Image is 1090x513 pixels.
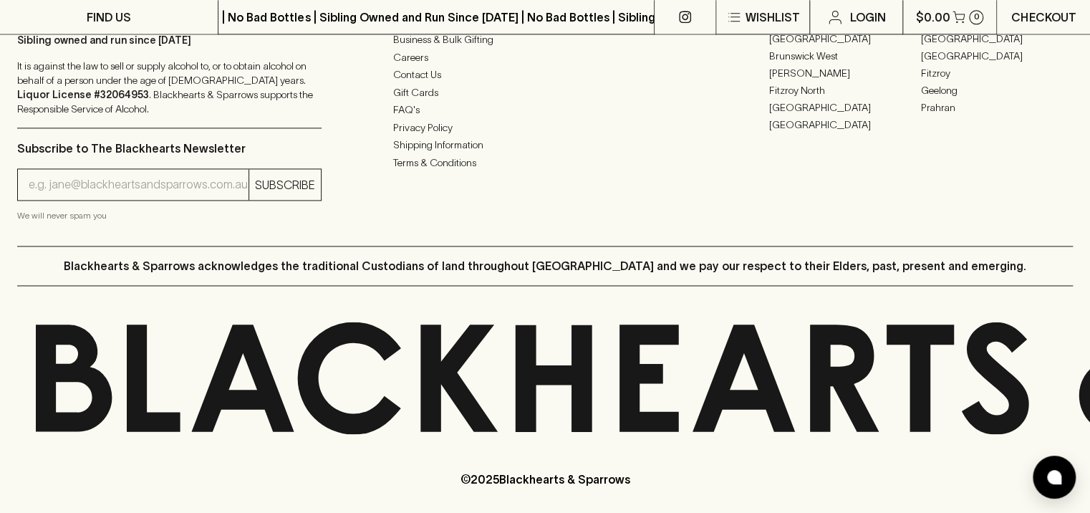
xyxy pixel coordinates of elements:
[768,99,920,116] a: [GEOGRAPHIC_DATA]
[393,119,698,136] a: Privacy Policy
[746,9,800,26] p: Wishlist
[87,9,131,26] p: FIND US
[1047,470,1061,484] img: bubble-icon
[393,49,698,66] a: Careers
[921,47,1073,64] a: [GEOGRAPHIC_DATA]
[255,176,315,193] p: SUBSCRIBE
[393,136,698,153] a: Shipping Information
[921,99,1073,116] a: Prahran
[973,13,979,21] p: 0
[17,208,322,223] p: We will never spam you
[249,169,321,200] button: SUBSCRIBE
[393,101,698,118] a: FAQ's
[393,84,698,101] a: Gift Cards
[768,82,920,99] a: Fitzroy North
[17,89,149,100] strong: Liquor License #32064953
[921,64,1073,82] a: Fitzroy
[17,33,322,47] p: Sibling owned and run since [DATE]
[921,82,1073,99] a: Geelong
[768,30,920,47] a: [GEOGRAPHIC_DATA]
[768,47,920,64] a: Brunswick West
[64,257,1026,274] p: Blackhearts & Sparrows acknowledges the traditional Custodians of land throughout [GEOGRAPHIC_DAT...
[29,173,249,196] input: e.g. jane@blackheartsandsparrows.com.au
[393,31,698,48] a: Business & Bulk Gifting
[1011,9,1076,26] p: Checkout
[768,116,920,133] a: [GEOGRAPHIC_DATA]
[849,9,885,26] p: Login
[393,154,698,171] a: Terms & Conditions
[393,66,698,83] a: Contact Us
[17,59,322,116] p: It is against the law to sell or supply alcohol to, or to obtain alcohol on behalf of a person un...
[768,64,920,82] a: [PERSON_NAME]
[921,30,1073,47] a: [GEOGRAPHIC_DATA]
[17,140,322,157] p: Subscribe to The Blackhearts Newsletter
[915,9,950,26] p: $0.00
